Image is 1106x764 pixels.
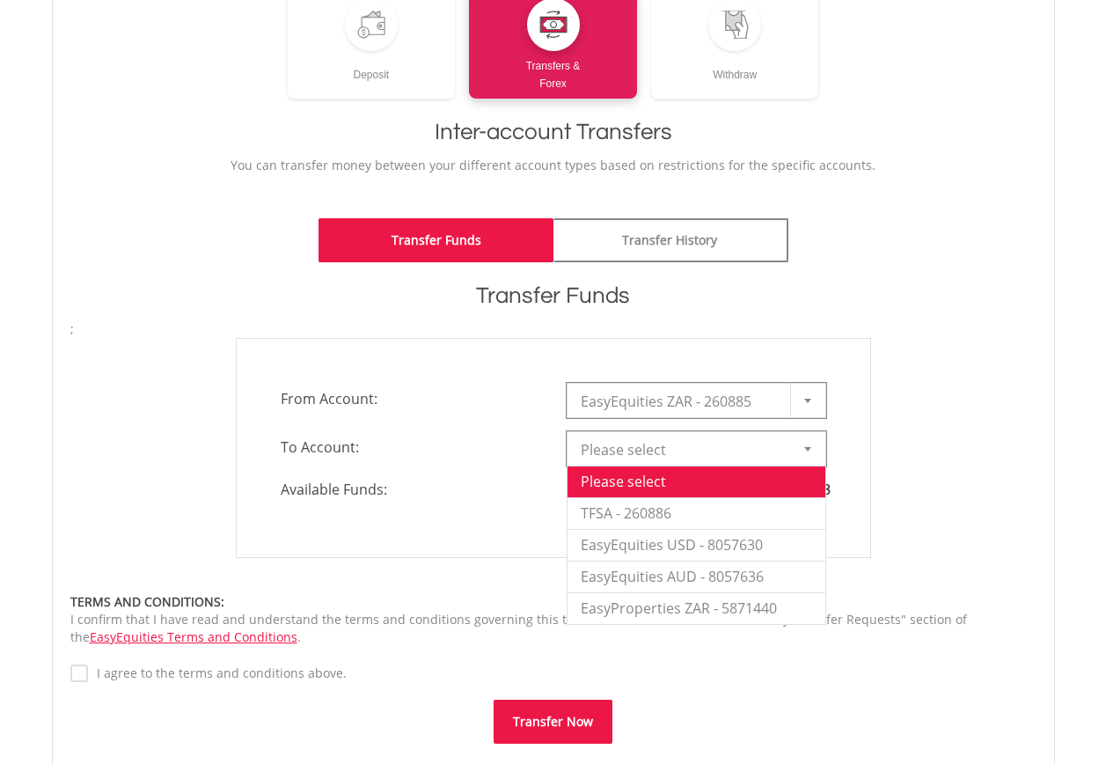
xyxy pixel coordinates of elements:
a: Transfer History [553,218,788,262]
li: TFSA - 260886 [568,497,825,529]
a: EasyEquities Terms and Conditions [90,628,297,645]
form: ; [70,320,1036,744]
div: Deposit [288,51,456,84]
div: Transfers & Forex [469,51,637,92]
button: Transfer Now [494,700,612,744]
div: I confirm that I have read and understand the terms and conditions governing this transaction, as... [70,593,1036,646]
span: EasyEquities ZAR - 260885 [581,384,786,419]
span: To Account: [267,431,553,463]
label: I agree to the terms and conditions above. [88,665,347,682]
h1: Transfer Funds [70,280,1036,312]
a: Transfer Funds [319,218,553,262]
span: Available Funds: [267,480,553,500]
li: Please select [568,466,825,497]
p: You can transfer money between your different account types based on restrictions for the specifi... [70,157,1036,174]
li: EasyProperties ZAR - 5871440 [568,592,825,624]
li: EasyEquities USD - 8057630 [568,529,825,561]
li: EasyEquities AUD - 8057636 [568,561,825,592]
h1: Inter-account Transfers [70,116,1036,148]
div: Withdraw [651,51,819,84]
span: Please select [581,432,786,467]
div: TERMS AND CONDITIONS: [70,593,1036,611]
span: From Account: [267,383,553,415]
